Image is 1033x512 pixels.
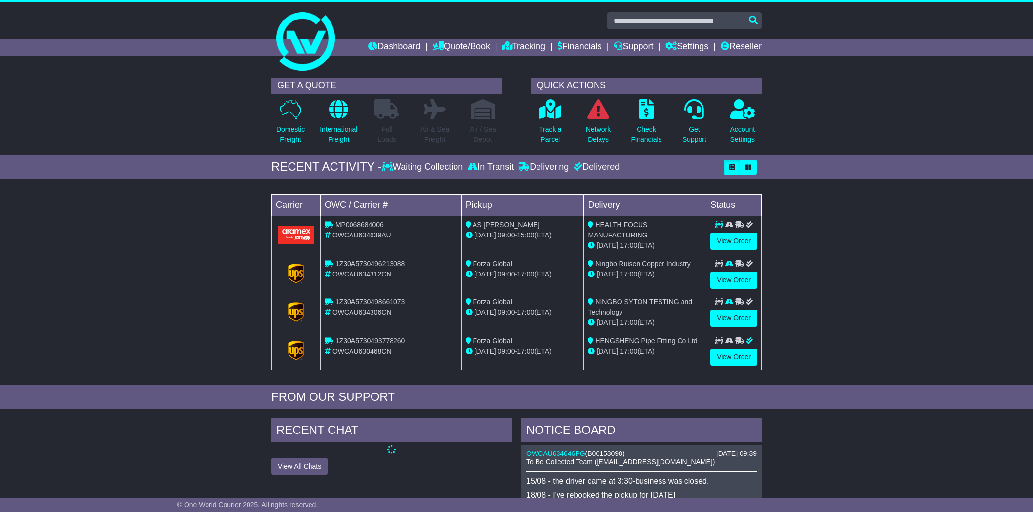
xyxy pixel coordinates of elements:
[473,260,512,268] span: Forza Global
[271,160,382,174] div: RECENT ACTIVITY -
[730,124,755,145] p: Account Settings
[278,226,314,244] img: Aramex.png
[595,260,690,268] span: Ningbo Ruisen Copper Industry
[706,194,762,216] td: Status
[276,99,305,150] a: DomesticFreight
[517,347,534,355] span: 17:00
[531,78,762,94] div: QUICK ACTIONS
[271,390,762,404] div: FROM OUR SUPPORT
[475,231,496,239] span: [DATE]
[558,39,602,56] a: Financials
[517,270,534,278] span: 17:00
[588,298,692,316] span: NINGBO SYTON TESTING and Technology
[588,317,702,328] div: (ETA)
[517,231,534,239] span: 15:00
[526,450,585,457] a: OWCAU634646PG
[597,270,618,278] span: [DATE]
[620,347,637,355] span: 17:00
[368,39,420,56] a: Dashboard
[335,298,405,306] span: 1Z30A5730498661073
[498,308,515,316] span: 09:00
[177,501,318,509] span: © One World Courier 2025. All rights reserved.
[321,194,462,216] td: OWC / Carrier #
[620,270,637,278] span: 17:00
[473,221,540,229] span: AS [PERSON_NAME]
[498,347,515,355] span: 09:00
[710,272,757,289] a: View Order
[620,241,637,249] span: 17:00
[526,476,757,486] p: 15/08 - the driver came at 3:30-business was closed.
[466,269,580,279] div: - (ETA)
[466,346,580,356] div: - (ETA)
[631,124,662,145] p: Check Financials
[498,231,515,239] span: 09:00
[271,78,502,94] div: GET A QUOTE
[571,162,620,173] div: Delivered
[526,491,757,500] p: 18/08 - I've rebooked the pickup for [DATE]
[461,194,584,216] td: Pickup
[665,39,708,56] a: Settings
[475,270,496,278] span: [DATE]
[276,124,305,145] p: Domestic Freight
[271,418,512,445] div: RECENT CHAT
[526,450,757,458] div: ( )
[466,307,580,317] div: - (ETA)
[288,302,305,322] img: GetCarrierServiceLogo
[539,124,561,145] p: Track a Parcel
[498,270,515,278] span: 09:00
[466,230,580,240] div: - (ETA)
[374,124,399,145] p: Full Loads
[587,450,622,457] span: B00153098
[710,310,757,327] a: View Order
[470,124,496,145] p: Air / Sea Depot
[320,124,357,145] p: International Freight
[730,99,756,150] a: AccountSettings
[473,298,512,306] span: Forza Global
[588,269,702,279] div: (ETA)
[335,221,384,229] span: MP0068684006
[473,337,512,345] span: Forza Global
[526,458,715,466] span: To Be Collected Team ([EMAIL_ADDRESS][DOMAIN_NAME])
[332,270,392,278] span: OWCAU634312CN
[584,194,706,216] td: Delivery
[475,308,496,316] span: [DATE]
[585,99,611,150] a: NetworkDelays
[288,341,305,360] img: GetCarrierServiceLogo
[588,240,702,251] div: (ETA)
[465,162,516,173] div: In Transit
[332,308,392,316] span: OWCAU634306CN
[614,39,653,56] a: Support
[721,39,762,56] a: Reseller
[597,347,618,355] span: [DATE]
[710,349,757,366] a: View Order
[502,39,545,56] a: Tracking
[620,318,637,326] span: 17:00
[631,99,662,150] a: CheckFinancials
[716,450,757,458] div: [DATE] 09:39
[332,347,392,355] span: OWCAU630468CN
[521,418,762,445] div: NOTICE BOARD
[588,221,647,239] span: HEALTH FOCUS MANUFACTURING
[433,39,490,56] a: Quote/Book
[335,260,405,268] span: 1Z30A5730496213088
[288,264,305,283] img: GetCarrierServiceLogo
[682,124,706,145] p: Get Support
[382,162,465,173] div: Waiting Collection
[597,318,618,326] span: [DATE]
[538,99,562,150] a: Track aParcel
[588,346,702,356] div: (ETA)
[682,99,707,150] a: GetSupport
[271,458,328,475] button: View All Chats
[272,194,321,216] td: Carrier
[597,241,618,249] span: [DATE]
[517,308,534,316] span: 17:00
[332,231,391,239] span: OWCAU634639AU
[595,337,697,345] span: HENGSHENG Pipe Fitting Co Ltd
[710,233,757,250] a: View Order
[420,124,449,145] p: Air & Sea Freight
[586,124,611,145] p: Network Delays
[319,99,358,150] a: InternationalFreight
[516,162,571,173] div: Delivering
[335,337,405,345] span: 1Z30A5730493778260
[475,347,496,355] span: [DATE]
